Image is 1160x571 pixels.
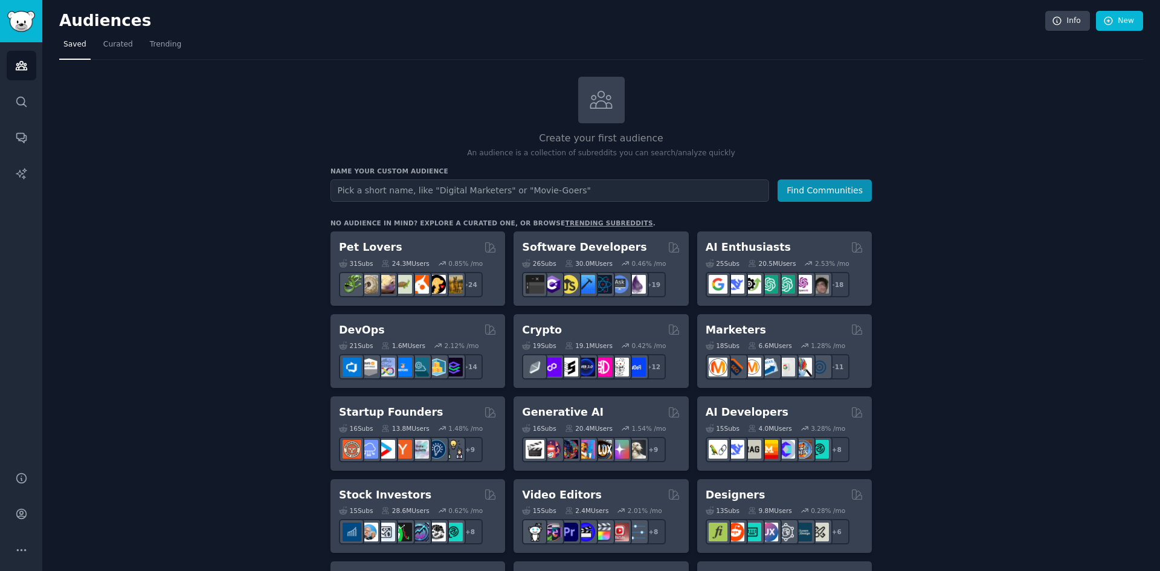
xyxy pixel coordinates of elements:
img: LangChain [709,440,727,459]
button: Find Communities [778,179,872,202]
img: defi_ [627,358,646,376]
div: 20.5M Users [748,259,796,268]
img: indiehackers [410,440,429,459]
div: 0.85 % /mo [448,259,483,268]
img: ArtificalIntelligence [810,275,829,294]
div: 20.4M Users [565,424,613,433]
img: turtle [393,275,412,294]
div: + 6 [824,519,849,544]
img: technicalanalysis [444,523,463,541]
div: 16 Sub s [522,424,556,433]
div: 13 Sub s [706,506,739,515]
img: AWS_Certified_Experts [359,358,378,376]
img: premiere [559,523,578,541]
img: UXDesign [759,523,778,541]
div: 15 Sub s [339,506,373,515]
div: + 11 [824,354,849,379]
img: finalcutpro [593,523,612,541]
div: 24.3M Users [381,259,429,268]
h2: Marketers [706,323,766,338]
img: CryptoNews [610,358,629,376]
div: 0.46 % /mo [632,259,666,268]
div: 1.6M Users [381,341,425,350]
img: ethfinance [526,358,544,376]
div: 19 Sub s [522,341,556,350]
img: Docker_DevOps [376,358,395,376]
img: Youtubevideo [610,523,629,541]
img: learnjavascript [559,275,578,294]
div: 4.0M Users [748,424,792,433]
div: 25 Sub s [706,259,739,268]
a: Curated [99,35,137,60]
span: Trending [150,39,181,50]
h2: DevOps [339,323,385,338]
div: 2.12 % /mo [445,341,479,350]
img: startup [376,440,395,459]
img: PetAdvice [427,275,446,294]
div: 0.62 % /mo [448,506,483,515]
h2: Stock Investors [339,488,431,503]
img: AskMarketing [743,358,761,376]
img: growmybusiness [444,440,463,459]
img: defiblockchain [593,358,612,376]
div: 0.42 % /mo [632,341,666,350]
div: + 18 [824,272,849,297]
img: AIDevelopersSociety [810,440,829,459]
img: ballpython [359,275,378,294]
a: trending subreddits [565,219,652,227]
h2: Crypto [522,323,562,338]
img: VideoEditors [576,523,595,541]
img: GoogleGeminiAI [709,275,727,294]
img: reactnative [593,275,612,294]
div: 1.28 % /mo [811,341,845,350]
img: Forex [376,523,395,541]
div: 0.28 % /mo [811,506,845,515]
div: + 9 [640,437,666,462]
span: Curated [103,39,133,50]
img: SaaS [359,440,378,459]
img: Entrepreneurship [427,440,446,459]
img: azuredevops [343,358,361,376]
img: AItoolsCatalog [743,275,761,294]
img: OnlineMarketing [810,358,829,376]
img: aws_cdk [427,358,446,376]
img: elixir [627,275,646,294]
div: No audience in mind? Explore a curated one, or browse . [330,219,656,227]
img: software [526,275,544,294]
img: ycombinator [393,440,412,459]
div: 6.6M Users [748,341,792,350]
div: 13.8M Users [381,424,429,433]
img: dogbreed [444,275,463,294]
img: PlatformEngineers [444,358,463,376]
div: 15 Sub s [706,424,739,433]
img: OpenAIDev [793,275,812,294]
img: FluxAI [593,440,612,459]
img: swingtrading [427,523,446,541]
div: 31 Sub s [339,259,373,268]
img: learndesign [793,523,812,541]
img: googleads [776,358,795,376]
a: Trending [146,35,185,60]
img: starryai [610,440,629,459]
img: ethstaker [559,358,578,376]
h2: Designers [706,488,765,503]
div: 1.54 % /mo [632,424,666,433]
div: + 24 [457,272,483,297]
div: 2.01 % /mo [628,506,662,515]
div: + 8 [640,519,666,544]
img: postproduction [627,523,646,541]
img: web3 [576,358,595,376]
img: 0xPolygon [543,358,561,376]
img: chatgpt_promptDesign [759,275,778,294]
img: cockatiel [410,275,429,294]
h2: Video Editors [522,488,602,503]
div: 2.4M Users [565,506,609,515]
div: 9.8M Users [748,506,792,515]
img: content_marketing [709,358,727,376]
img: MistralAI [759,440,778,459]
img: platformengineering [410,358,429,376]
a: Info [1045,11,1090,31]
img: DeepSeek [726,440,744,459]
div: 26 Sub s [522,259,556,268]
div: 28.6M Users [381,506,429,515]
